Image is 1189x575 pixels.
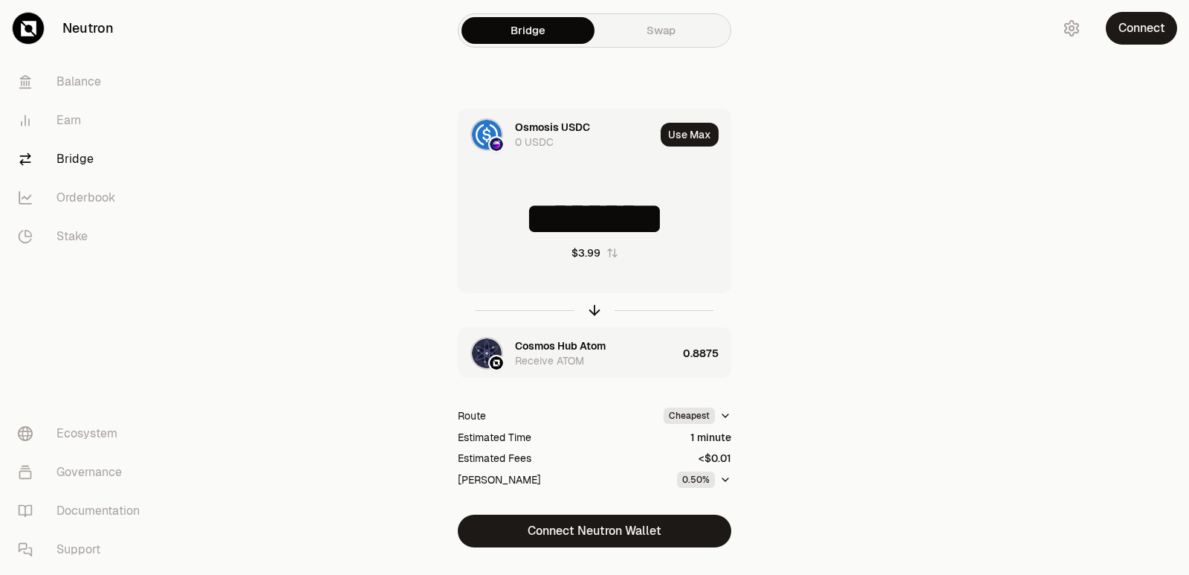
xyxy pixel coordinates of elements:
button: 0.50% [677,472,731,488]
a: Support [6,530,161,569]
div: $3.99 [571,245,600,260]
a: Bridge [461,17,594,44]
div: Receive ATOM [515,353,584,368]
img: Osmosis Logo [490,138,503,151]
div: 0.8875 [683,328,730,379]
a: Swap [594,17,728,44]
div: ATOM LogoNeutron LogoCosmos Hub AtomReceive ATOM [459,328,677,379]
img: Neutron Logo [490,356,503,370]
div: Cheapest [664,408,715,424]
div: [PERSON_NAME] [458,472,541,487]
div: USDC LogoOsmosis LogoOsmosis USDC0 USDC [459,109,655,160]
a: Documentation [6,492,161,530]
img: ATOM Logo [472,338,502,368]
div: <$0.01 [699,451,731,466]
a: Earn [6,101,161,140]
div: Estimated Time [458,430,531,445]
div: 1 minute [690,430,731,445]
button: Connect [1106,12,1177,45]
button: Cheapest [664,408,731,424]
a: Orderbook [6,179,161,217]
img: USDC Logo [472,120,502,150]
div: Estimated Fees [458,451,531,466]
div: Cosmos Hub Atom [515,338,606,353]
div: Route [458,408,486,423]
button: ATOM LogoNeutron LogoCosmos Hub AtomReceive ATOM0.8875 [459,328,730,379]
div: 0.50% [677,472,715,488]
a: Governance [6,453,161,492]
div: 0 USDC [515,135,554,150]
div: Osmosis USDC [515,120,590,135]
a: Balance [6,62,161,101]
button: Use Max [661,123,719,147]
a: Bridge [6,140,161,179]
a: Stake [6,217,161,256]
button: Connect Neutron Wallet [458,515,731,547]
a: Ecosystem [6,414,161,453]
button: $3.99 [571,245,618,260]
